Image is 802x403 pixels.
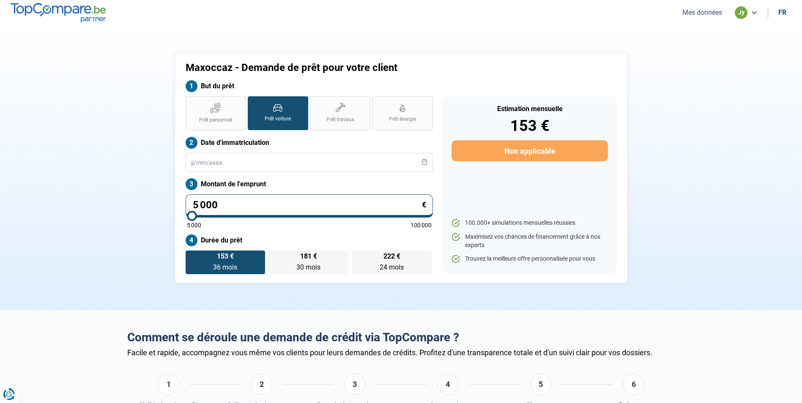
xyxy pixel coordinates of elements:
[452,140,608,161] button: Non applicable
[217,253,234,260] span: 153 €
[452,255,608,263] li: Trouvez la meilleure offre personnalisée pour vous
[422,201,426,209] span: €
[452,106,608,112] div: Estimation mensuelle
[186,153,433,172] input: jj/mm/aaaa
[186,137,433,149] label: Date d'immatriculation
[380,263,404,271] span: 24 mois
[251,374,272,395] div: 2
[452,219,608,227] li: 100.000+ simulations mensuelles réussies
[296,263,320,271] span: 30 mois
[530,374,551,395] div: 5
[199,117,232,124] span: Prêt personnel
[186,234,433,246] label: Durée du prêt
[452,118,608,133] div: 153 €
[383,253,400,260] span: 222 €
[778,8,786,16] div: fr
[11,3,106,22] img: TopCompare.be
[411,222,432,228] span: 100 000
[186,62,506,74] h1: Maxoccaz - Demande de prêt pour votre client
[187,222,201,228] span: 5 000
[344,374,365,395] div: 3
[127,348,675,357] div: Facile et rapide, accompagnez vous même vos clients pour leurs demandes de crédits. Profitez d'un...
[437,374,458,395] div: 4
[186,178,433,190] label: Montant de l'emprunt
[326,116,354,123] span: Prêt travaux
[300,253,317,260] span: 181 €
[735,6,747,19] div: jy
[158,374,179,395] div: 1
[623,374,644,395] div: 6
[680,8,725,17] button: Mes données
[452,233,608,249] li: Maximisez vos chances de financement grâce à nos experts
[186,80,433,92] label: But du prêt
[389,116,416,123] span: Prêt énergie
[265,115,291,123] span: Prêt voiture
[213,263,237,271] span: 36 mois
[127,330,675,345] h2: Comment se déroule une demande de crédit via TopCompare ?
